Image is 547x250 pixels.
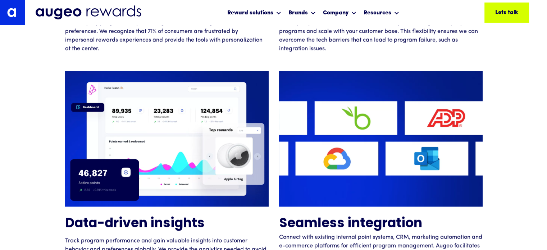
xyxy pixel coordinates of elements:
div: Reward solutions [225,3,283,22]
div: Company [321,3,358,22]
div: Brands [288,9,308,17]
p: Our Prysm platform is built to handle the complexities of global loyalty programs and scale with ... [279,19,482,53]
div: Brands [287,3,318,22]
p: Tailor loyalty programs to specific regions, customer segments and individual preferences. We rec... [65,19,268,53]
div: Resources [364,9,391,17]
a: Lets talk [484,3,529,23]
h4: Data-driven insights [65,217,268,232]
div: Resources [362,3,401,22]
h4: Seamless integration [279,217,482,232]
div: Reward solutions [227,9,273,17]
div: Company [323,9,348,17]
